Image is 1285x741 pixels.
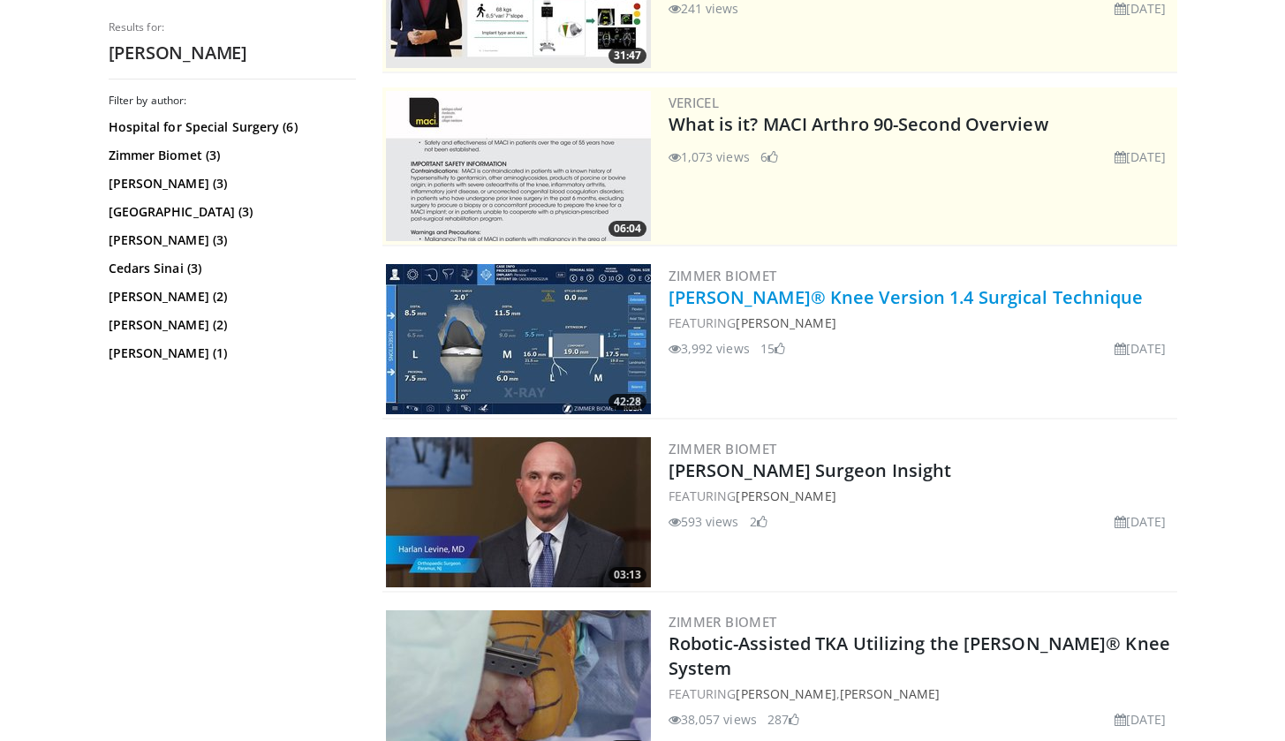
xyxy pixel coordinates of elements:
span: 31:47 [608,48,646,64]
a: Zimmer Biomet [669,267,777,284]
a: [PERSON_NAME]® Knee Version 1.4 Surgical Technique [669,285,1144,309]
img: aa6cc8ed-3dbf-4b6a-8d82-4a06f68b6688.300x170_q85_crop-smart_upscale.jpg [386,91,651,241]
a: Hospital for Special Surgery (6) [109,118,351,136]
a: 03:13 [386,437,651,587]
a: Zimmer Biomet [669,613,777,631]
h2: [PERSON_NAME] [109,42,356,64]
img: 8cb3d316-91f3-427f-b6e1-92c0ee9c9fed.300x170_q85_crop-smart_upscale.jpg [386,264,651,414]
a: 06:04 [386,91,651,241]
a: Zimmer Biomet (3) [109,147,351,164]
a: [PERSON_NAME] (3) [109,231,351,249]
li: [DATE] [1115,147,1167,166]
li: 6 [760,147,778,166]
a: [PERSON_NAME] (2) [109,288,351,306]
a: Zimmer Biomet [669,440,777,457]
a: What is it? MACI Arthro 90-Second Overview [669,112,1048,136]
a: 42:28 [386,264,651,414]
a: [PERSON_NAME] (3) [109,175,351,193]
a: Vericel [669,94,720,111]
li: 3,992 views [669,339,750,358]
a: [PERSON_NAME] [736,488,835,504]
li: [DATE] [1115,339,1167,358]
div: FEATURING [669,314,1174,332]
span: 03:13 [608,567,646,583]
li: 2 [750,512,767,531]
li: [DATE] [1115,512,1167,531]
li: 593 views [669,512,739,531]
li: 1,073 views [669,147,750,166]
p: Results for: [109,20,356,34]
img: 5b32fd5c-ccd0-458c-906f-f18b409eda4e.300x170_q85_crop-smart_upscale.jpg [386,437,651,587]
li: [DATE] [1115,710,1167,729]
a: [PERSON_NAME] Surgeon Insight [669,458,952,482]
a: Robotic-Assisted TKA Utilizing the [PERSON_NAME]® Knee System [669,631,1170,680]
li: 287 [767,710,799,729]
span: 06:04 [608,221,646,237]
div: FEATURING , [669,684,1174,703]
li: 15 [760,339,785,358]
a: [PERSON_NAME] [736,685,835,702]
li: 38,057 views [669,710,757,729]
a: [PERSON_NAME] (1) [109,344,351,362]
div: FEATURING [669,487,1174,505]
a: Cedars Sinai (3) [109,260,351,277]
a: [PERSON_NAME] (2) [109,316,351,334]
a: [GEOGRAPHIC_DATA] (3) [109,203,351,221]
a: [PERSON_NAME] [840,685,940,702]
a: [PERSON_NAME] [736,314,835,331]
h3: Filter by author: [109,94,356,108]
span: 42:28 [608,394,646,410]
